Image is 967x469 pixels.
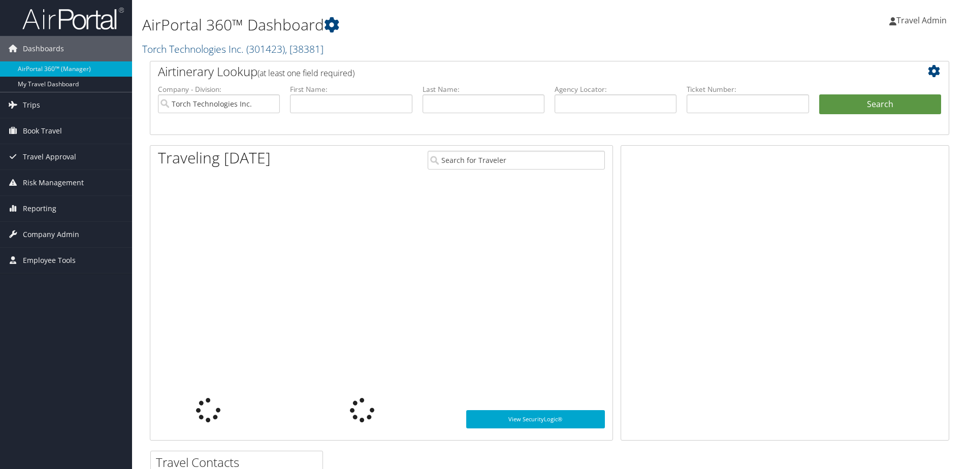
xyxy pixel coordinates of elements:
label: Last Name: [423,84,544,94]
span: Travel Admin [896,15,947,26]
span: Travel Approval [23,144,76,170]
span: Dashboards [23,36,64,61]
span: Risk Management [23,170,84,195]
label: Ticket Number: [687,84,809,94]
a: Torch Technologies Inc. [142,42,324,56]
a: Travel Admin [889,5,957,36]
h1: AirPortal 360™ Dashboard [142,14,685,36]
input: Search for Traveler [428,151,605,170]
span: Employee Tools [23,248,76,273]
label: First Name: [290,84,412,94]
img: airportal-logo.png [22,7,124,30]
label: Company - Division: [158,84,280,94]
span: Reporting [23,196,56,221]
h2: Airtinerary Lookup [158,63,875,80]
label: Agency Locator: [555,84,676,94]
a: View SecurityLogic® [466,410,605,428]
h1: Traveling [DATE] [158,147,271,169]
span: Company Admin [23,222,79,247]
span: , [ 38381 ] [285,42,324,56]
span: (at least one field required) [257,68,354,79]
span: ( 301423 ) [246,42,285,56]
button: Search [819,94,941,115]
span: Trips [23,92,40,118]
span: Book Travel [23,118,62,144]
